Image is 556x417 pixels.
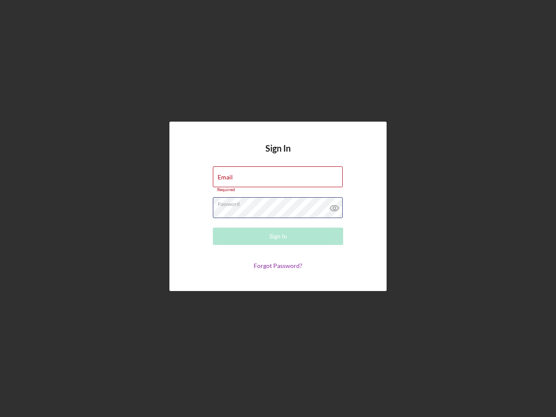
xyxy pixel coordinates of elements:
div: Sign In [269,228,287,245]
label: Password [218,198,343,207]
h4: Sign In [265,143,291,166]
button: Sign In [213,228,343,245]
label: Email [218,174,233,181]
div: Required [213,187,343,192]
a: Forgot Password? [254,262,302,269]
